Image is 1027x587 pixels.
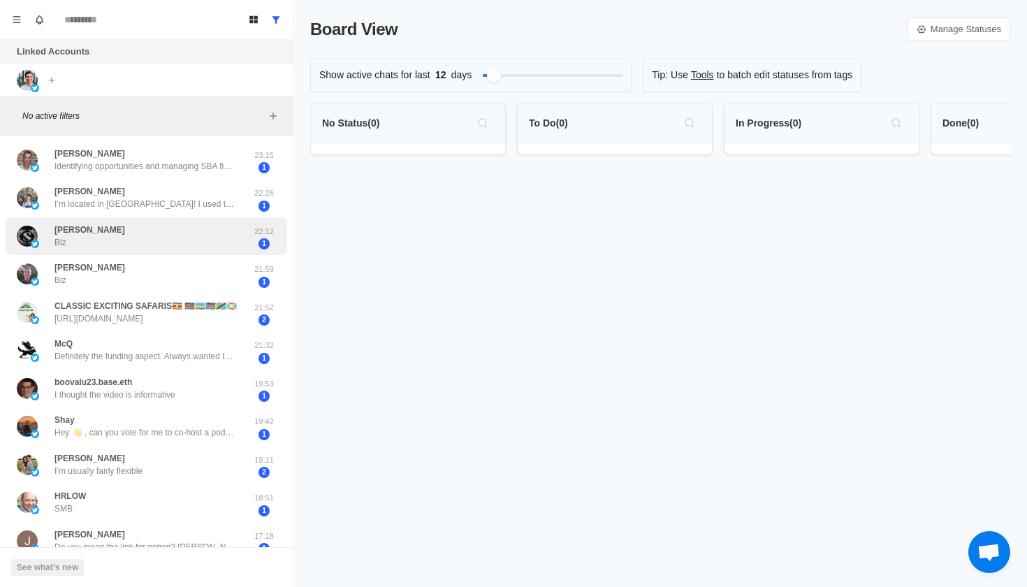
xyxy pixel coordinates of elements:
[258,391,270,402] span: 1
[258,238,270,249] span: 1
[451,68,472,82] p: days
[54,389,175,401] p: I thought the video is informative
[54,224,125,236] p: [PERSON_NAME]
[17,226,38,247] img: picture
[31,354,39,362] img: picture
[322,116,379,131] p: No Status ( 0 )
[54,185,125,198] p: [PERSON_NAME]
[247,302,282,314] p: 21:52
[17,416,38,437] img: picture
[54,350,236,363] p: Definitely the funding aspect. Always wanted to do this but the funding has always been my barrie...
[54,160,236,173] p: Identifying opportunities and managing SBA financing
[11,559,84,576] button: See what's new
[430,68,451,82] span: 12
[54,426,236,439] p: Hey 👋 , can you vote for me to co-host a podcast event hosted by Spotify and Google? As one of th...
[54,376,132,389] p: boovalu23.base.eth
[247,150,282,161] p: 23:15
[691,68,714,82] a: Tools
[31,468,39,477] img: picture
[31,164,39,172] img: picture
[247,378,282,390] p: 19:53
[54,541,236,553] p: Do you mean the link for notion? [PERSON_NAME] I need to reschedule [DATE] meeting. How do I go a...
[17,378,38,399] img: picture
[17,187,38,208] img: picture
[247,263,282,275] p: 21:59
[54,198,236,210] p: I’m located in [GEOGRAPHIC_DATA]! I used to work with [PERSON_NAME] and saw she bought a business...
[31,544,39,553] img: picture
[258,277,270,288] span: 1
[54,502,73,515] p: SMB
[54,274,66,287] p: Biz
[31,240,39,248] img: picture
[258,353,270,364] span: 1
[54,528,125,541] p: [PERSON_NAME]
[717,68,853,82] p: to batch edit statuses from tags
[17,492,38,513] img: picture
[31,316,39,324] img: picture
[17,263,38,284] img: picture
[54,300,237,312] p: CLASSIC EXCITING SAFARIS🇺🇬 🇰🇪🇷🇼🇸🇸🇹🇿🇧🇮
[908,17,1010,41] a: Manage Statuses
[31,430,39,438] img: picture
[17,150,38,171] img: picture
[54,236,66,249] p: Biz
[736,116,801,131] p: In Progress ( 0 )
[258,505,270,516] span: 1
[265,8,287,31] button: Show all conversations
[472,112,494,134] button: Search
[247,530,282,542] p: 17:18
[54,490,86,502] p: HRLOW
[247,187,282,199] p: 22:26
[247,454,282,466] p: 19:11
[319,68,430,82] p: Show active chats for last
[17,454,38,475] img: picture
[968,531,1010,573] div: Open chat
[258,467,270,478] span: 2
[310,17,398,42] p: Board View
[258,543,270,554] span: 1
[31,201,39,210] img: picture
[31,277,39,286] img: picture
[258,162,270,173] span: 1
[258,201,270,212] span: 1
[17,45,89,59] p: Linked Accounts
[22,110,265,122] p: No active filters
[17,530,38,551] img: picture
[247,226,282,238] p: 22:12
[17,340,38,361] img: picture
[247,416,282,428] p: 19:42
[54,452,125,465] p: [PERSON_NAME]
[31,506,39,514] img: picture
[678,112,701,134] button: Search
[54,465,143,477] p: I’m usually fairly flexible
[6,8,28,31] button: Menu
[487,68,501,82] div: Filter by activity days
[258,314,270,326] span: 2
[54,414,75,426] p: Shay
[17,302,38,323] img: picture
[28,8,50,31] button: Notifications
[885,112,908,134] button: Search
[942,116,979,131] p: Done ( 0 )
[529,116,568,131] p: To Do ( 0 )
[247,340,282,352] p: 21:32
[54,147,125,160] p: [PERSON_NAME]
[247,492,282,504] p: 18:51
[265,108,282,124] button: Add filters
[17,70,38,91] img: picture
[31,392,39,400] img: picture
[652,68,688,82] p: Tip: Use
[31,84,39,92] img: picture
[54,312,143,325] p: [URL][DOMAIN_NAME]
[242,8,265,31] button: Board View
[54,338,73,350] p: McQ
[43,72,60,89] button: Add account
[258,429,270,440] span: 1
[54,261,125,274] p: [PERSON_NAME]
